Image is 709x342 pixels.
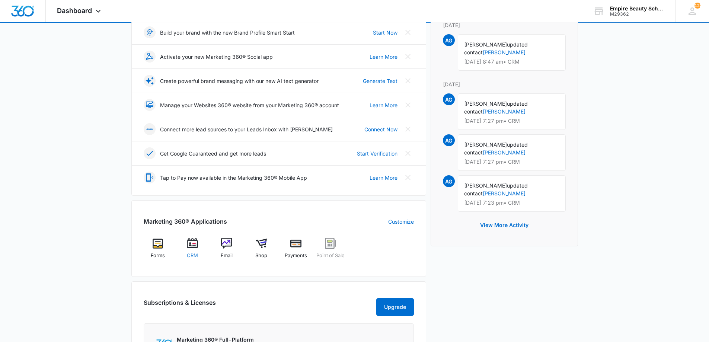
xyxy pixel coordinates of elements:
p: Create powerful brand messaging with our new AI text generator [160,77,319,85]
p: Get Google Guaranteed and get more leads [160,150,266,157]
a: Email [213,238,241,265]
span: AG [443,134,455,146]
p: [DATE] 8:47 am • CRM [464,59,559,64]
h2: Subscriptions & Licenses [144,298,216,313]
span: AG [443,93,455,105]
a: Connect Now [364,125,397,133]
a: Point of Sale [316,238,345,265]
div: account id [610,12,664,17]
span: [PERSON_NAME] [464,41,507,48]
p: Tap to Pay now available in the Marketing 360® Mobile App [160,174,307,182]
a: Start Now [373,29,397,36]
button: Close [402,172,414,183]
span: [PERSON_NAME] [464,100,507,107]
span: Shop [255,252,267,259]
span: Dashboard [57,7,92,15]
p: [DATE] 7:27 pm • CRM [464,159,559,164]
p: Activate your new Marketing 360® Social app [160,53,273,61]
button: Close [402,75,414,87]
a: Learn More [370,101,397,109]
button: Close [402,99,414,111]
a: Learn More [370,174,397,182]
a: Generate Text [363,77,397,85]
span: Payments [285,252,307,259]
p: [DATE] 7:23 pm • CRM [464,200,559,205]
button: Upgrade [376,298,414,316]
span: AG [443,175,455,187]
a: CRM [178,238,207,265]
button: View More Activity [473,216,536,234]
a: [PERSON_NAME] [483,108,526,115]
a: [PERSON_NAME] [483,49,526,55]
button: Close [402,123,414,135]
p: [DATE] 7:27 pm • CRM [464,118,559,124]
div: account name [610,6,664,12]
span: Email [221,252,233,259]
p: Connect more lead sources to your Leads Inbox with [PERSON_NAME] [160,125,333,133]
a: Payments [282,238,310,265]
span: 123 [694,3,700,9]
p: Build your brand with the new Brand Profile Smart Start [160,29,295,36]
a: Customize [388,218,414,226]
h2: Marketing 360® Applications [144,217,227,226]
div: notifications count [694,3,700,9]
span: Forms [151,252,165,259]
a: Forms [144,238,172,265]
a: Learn More [370,53,397,61]
a: [PERSON_NAME] [483,190,526,196]
button: Close [402,147,414,159]
button: Close [402,51,414,63]
a: [PERSON_NAME] [483,149,526,156]
a: Start Verification [357,150,397,157]
button: Close [402,26,414,38]
span: [PERSON_NAME] [464,141,507,148]
p: Manage your Websites 360® website from your Marketing 360® account [160,101,339,109]
a: Shop [247,238,276,265]
span: [PERSON_NAME] [464,182,507,189]
p: [DATE] [443,21,566,29]
span: CRM [187,252,198,259]
span: Point of Sale [316,252,345,259]
span: AG [443,34,455,46]
p: [DATE] [443,80,566,88]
